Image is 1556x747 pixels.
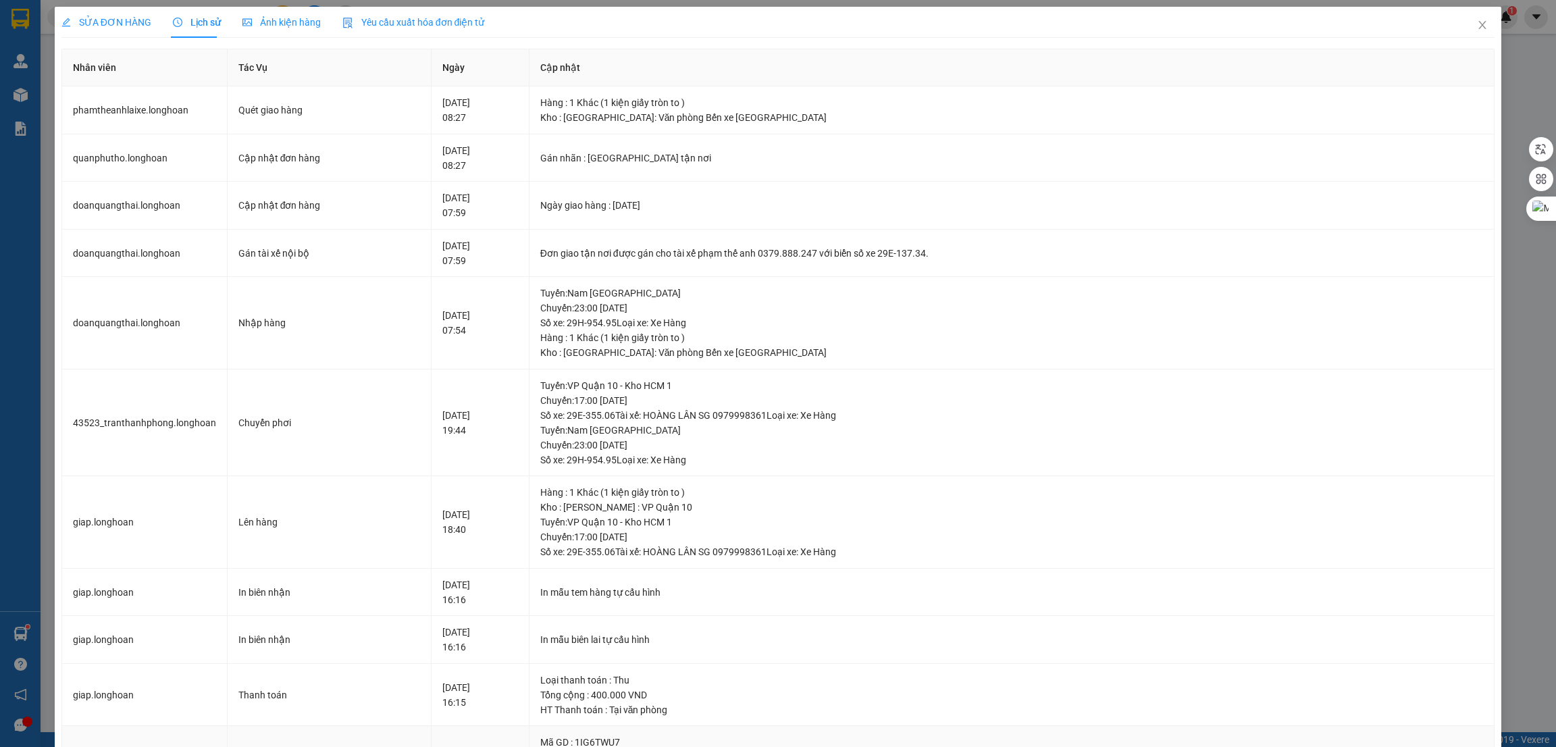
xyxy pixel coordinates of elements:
[540,702,1484,717] div: HT Thanh toán : Tại văn phòng
[540,515,1484,559] div: Tuyến : VP Quận 10 - Kho HCM 1 Chuyến: 17:00 [DATE] Số xe: 29E-355.06 Tài xế: HOÀNG LÂN SG 097999...
[62,49,228,86] th: Nhân viên
[228,49,432,86] th: Tác Vụ
[238,103,420,118] div: Quét giao hàng
[238,515,420,530] div: Lên hàng
[442,507,518,537] div: [DATE] 18:40
[442,238,518,268] div: [DATE] 07:59
[342,17,485,28] span: Yêu cầu xuất hóa đơn điện tử
[1463,7,1501,45] button: Close
[540,673,1484,688] div: Loại thanh toán : Thu
[442,95,518,125] div: [DATE] 08:27
[238,632,420,647] div: In biên nhận
[62,616,228,664] td: giap.longhoan
[540,286,1484,330] div: Tuyến : Nam [GEOGRAPHIC_DATA] Chuyến: 23:00 [DATE] Số xe: 29H-954.95 Loại xe: Xe Hàng
[238,415,420,430] div: Chuyển phơi
[540,423,1484,467] div: Tuyến : Nam [GEOGRAPHIC_DATA] Chuyến: 23:00 [DATE] Số xe: 29H-954.95 Loại xe: Xe Hàng
[242,18,252,27] span: picture
[238,688,420,702] div: Thanh toán
[540,585,1484,600] div: In mẫu tem hàng tự cấu hình
[20,38,281,48] strong: (Công Ty TNHH Chuyển Phát Nhanh Bảo An - MST: 0109597835)
[61,17,151,28] span: SỬA ĐƠN HÀNG
[442,680,518,710] div: [DATE] 16:15
[62,134,228,182] td: quanphutho.longhoan
[540,500,1484,515] div: Kho : [PERSON_NAME] : VP Quận 10
[342,18,353,28] img: icon
[442,190,518,220] div: [DATE] 07:59
[442,625,518,654] div: [DATE] 16:16
[1477,20,1488,30] span: close
[62,476,228,569] td: giap.longhoan
[442,308,518,338] div: [DATE] 07:54
[529,49,1495,86] th: Cập nhật
[442,577,518,607] div: [DATE] 16:16
[540,95,1484,110] div: Hàng : 1 Khác (1 kiện giấy tròn to )
[24,20,277,34] strong: BIÊN NHẬN VẬN CHUYỂN BẢO AN EXPRESS
[540,198,1484,213] div: Ngày giao hàng : [DATE]
[61,18,71,27] span: edit
[442,143,518,173] div: [DATE] 08:27
[62,182,228,230] td: doanquangthai.longhoan
[242,17,321,28] span: Ảnh kiện hàng
[238,585,420,600] div: In biên nhận
[540,151,1484,165] div: Gán nhãn : [GEOGRAPHIC_DATA] tận nơi
[238,151,420,165] div: Cập nhật đơn hàng
[62,86,228,134] td: phamtheanhlaixe.longhoan
[540,246,1484,261] div: Đơn giao tận nơi được gán cho tài xế phạm thế anh 0379.888.247 với biển số xe 29E-137.34.
[62,369,228,477] td: 43523_tranthanhphong.longhoan
[62,664,228,727] td: giap.longhoan
[67,53,298,104] span: [PHONE_NUMBER] (7h - 21h)
[62,230,228,278] td: doanquangthai.longhoan
[5,53,298,104] span: CSKH:
[173,18,182,27] span: clock-circle
[540,345,1484,360] div: Kho : [GEOGRAPHIC_DATA]: Văn phòng Bến xe [GEOGRAPHIC_DATA]
[540,688,1484,702] div: Tổng cộng : 400.000 VND
[62,277,228,369] td: doanquangthai.longhoan
[62,569,228,617] td: giap.longhoan
[540,632,1484,647] div: In mẫu biên lai tự cấu hình
[540,110,1484,125] div: Kho : [GEOGRAPHIC_DATA]: Văn phòng Bến xe [GEOGRAPHIC_DATA]
[540,330,1484,345] div: Hàng : 1 Khác (1 kiện giấy tròn to )
[442,408,518,438] div: [DATE] 19:44
[238,198,420,213] div: Cập nhật đơn hàng
[173,17,221,28] span: Lịch sử
[540,485,1484,500] div: Hàng : 1 Khác (1 kiện giấy tròn to )
[432,49,529,86] th: Ngày
[238,246,420,261] div: Gán tài xế nội bộ
[238,315,420,330] div: Nhập hàng
[540,378,1484,423] div: Tuyến : VP Quận 10 - Kho HCM 1 Chuyến: 17:00 [DATE] Số xe: 29E-355.06 Tài xế: HOÀNG LÂN SG 097999...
